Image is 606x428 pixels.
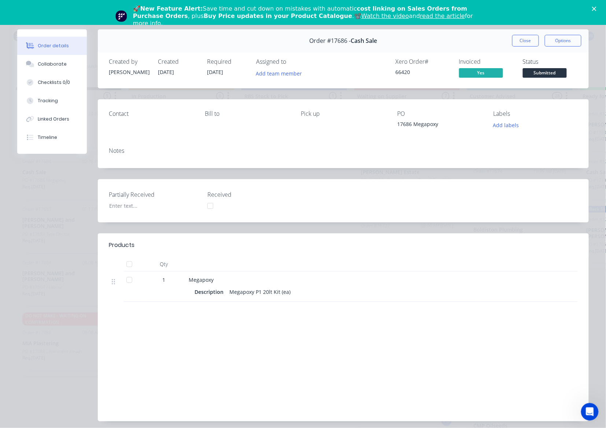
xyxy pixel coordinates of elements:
[115,10,127,22] img: Profile image for Team
[158,58,198,65] div: Created
[195,287,226,297] div: Description
[395,58,450,65] div: Xero Order #
[256,58,329,65] div: Assigned to
[545,35,581,47] button: Options
[109,68,149,76] div: [PERSON_NAME]
[109,147,578,154] div: Notes
[109,241,134,250] div: Products
[207,58,247,65] div: Required
[489,120,523,130] button: Add labels
[252,68,306,78] button: Add team member
[207,69,223,75] span: [DATE]
[207,190,299,199] label: Received
[17,128,87,147] button: Timeline
[310,37,351,44] span: Order #17686 -
[189,276,214,283] span: Megapoxy
[420,12,465,19] a: read the article
[17,73,87,92] button: Checklists 0/0
[109,58,149,65] div: Created by
[17,110,87,128] button: Linked Orders
[581,403,599,421] iframe: Intercom live chat
[494,110,578,117] div: Labels
[523,68,567,79] button: Submitted
[133,5,467,19] b: cost linking on Sales Orders from Purchase Orders
[523,68,567,77] span: Submitted
[38,43,69,49] div: Order details
[301,110,385,117] div: Pick up
[512,35,539,47] button: Close
[17,37,87,55] button: Order details
[162,276,165,284] span: 1
[109,110,193,117] div: Contact
[142,257,186,272] div: Qty
[397,120,481,130] div: 17686 Megapoxy
[395,68,450,76] div: 66420
[205,110,289,117] div: Bill to
[38,97,58,104] div: Tracking
[38,79,70,86] div: Checklists 0/0
[158,69,174,75] span: [DATE]
[592,7,599,11] div: Close
[226,287,293,297] div: Megapoxy P1 20lt Kit (ea)
[17,92,87,110] button: Tracking
[140,5,203,12] b: New Feature Alert:
[109,190,200,199] label: Partially Received
[38,134,57,141] div: Timeline
[38,116,69,122] div: Linked Orders
[397,110,481,117] div: PO
[351,37,377,44] span: Cash Sale
[523,58,578,65] div: Status
[133,5,479,27] div: 🚀 Save time and cut down on mistakes with automatic , plus .📽️ and for more info.
[17,55,87,73] button: Collaborate
[459,58,514,65] div: Invoiced
[204,12,352,19] b: Buy Price updates in your Product Catalogue
[38,61,67,67] div: Collaborate
[256,68,306,78] button: Add team member
[362,12,409,19] a: Watch the video
[459,68,503,77] span: Yes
